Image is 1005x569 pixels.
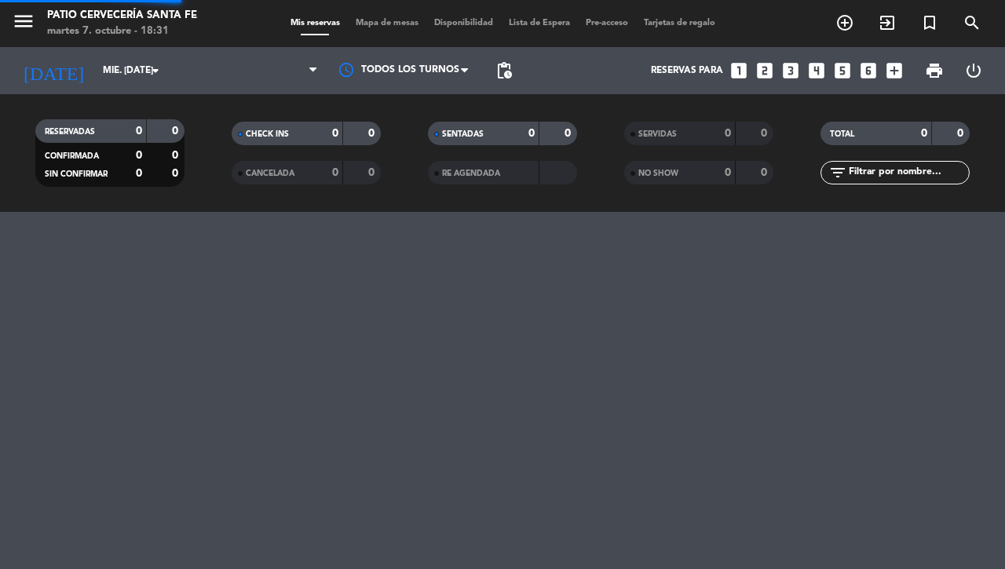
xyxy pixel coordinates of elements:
span: Mis reservas [283,19,348,27]
span: Pre-acceso [578,19,636,27]
i: looks_4 [806,60,827,81]
i: [DATE] [12,53,95,88]
strong: 0 [565,128,574,139]
strong: 0 [136,126,142,137]
strong: 0 [921,128,927,139]
div: LOG OUT [954,47,993,94]
i: arrow_drop_down [146,61,165,80]
i: looks_two [755,60,775,81]
strong: 0 [172,168,181,179]
strong: 0 [136,168,142,179]
div: Patio Cervecería Santa Fe [47,8,197,24]
input: Filtrar por nombre... [847,164,969,181]
strong: 0 [368,167,378,178]
i: search [963,13,981,32]
span: RE AGENDADA [442,170,500,177]
strong: 0 [332,128,338,139]
span: SERVIDAS [638,130,677,138]
i: filter_list [828,163,847,182]
strong: 0 [332,167,338,178]
span: SIN CONFIRMAR [45,170,108,178]
i: turned_in_not [920,13,939,32]
strong: 0 [136,150,142,161]
i: add_box [884,60,904,81]
strong: 0 [725,167,731,178]
i: menu [12,9,35,33]
i: exit_to_app [878,13,897,32]
i: add_circle_outline [835,13,854,32]
i: looks_6 [858,60,879,81]
strong: 0 [725,128,731,139]
strong: 0 [957,128,967,139]
span: Reservas para [651,65,723,76]
span: TOTAL [830,130,854,138]
button: menu [12,9,35,38]
span: CANCELADA [246,170,294,177]
span: Mapa de mesas [348,19,426,27]
strong: 0 [172,126,181,137]
span: CHECK INS [246,130,289,138]
span: NO SHOW [638,170,678,177]
strong: 0 [761,128,770,139]
span: Lista de Espera [501,19,578,27]
span: CONFIRMADA [45,152,99,160]
span: Disponibilidad [426,19,501,27]
div: martes 7. octubre - 18:31 [47,24,197,39]
span: print [925,61,944,80]
span: RESERVADAS [45,128,95,136]
strong: 0 [761,167,770,178]
strong: 0 [528,128,535,139]
span: SENTADAS [442,130,484,138]
i: power_settings_new [964,61,983,80]
span: Tarjetas de regalo [636,19,723,27]
i: looks_5 [832,60,853,81]
i: looks_one [729,60,749,81]
strong: 0 [368,128,378,139]
strong: 0 [172,150,181,161]
i: looks_3 [780,60,801,81]
span: pending_actions [495,61,513,80]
